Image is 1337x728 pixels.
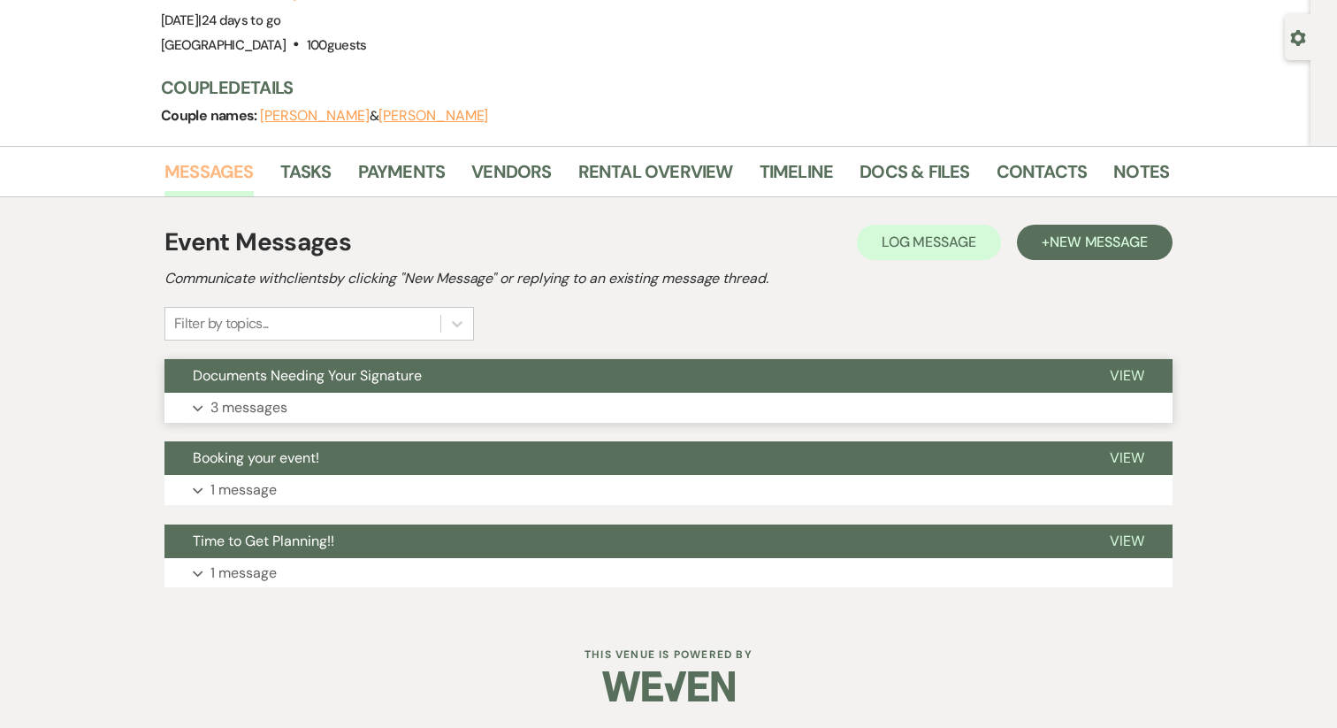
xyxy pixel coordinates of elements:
button: View [1081,359,1173,393]
p: 1 message [210,562,277,585]
button: Open lead details [1290,28,1306,45]
a: Payments [358,157,446,196]
button: Time to Get Planning!! [164,525,1081,558]
a: Tasks [280,157,332,196]
span: Log Message [882,233,976,251]
span: Time to Get Planning!! [193,532,334,550]
span: [GEOGRAPHIC_DATA] [161,36,286,54]
a: Notes [1113,157,1169,196]
button: View [1081,441,1173,475]
p: 1 message [210,479,277,502]
button: Log Message [857,225,1001,260]
span: View [1110,366,1144,385]
a: Contacts [997,157,1088,196]
span: New Message [1050,233,1148,251]
span: View [1110,448,1144,467]
p: 3 messages [210,396,287,419]
span: 24 days to go [202,11,281,29]
span: | [198,11,280,29]
a: Rental Overview [578,157,733,196]
button: 3 messages [164,393,1173,423]
button: Booking your event! [164,441,1081,475]
span: View [1110,532,1144,550]
a: Messages [164,157,254,196]
h2: Communicate with clients by clicking "New Message" or replying to an existing message thread. [164,268,1173,289]
span: Documents Needing Your Signature [193,366,422,385]
button: [PERSON_NAME] [378,109,488,123]
button: 1 message [164,558,1173,588]
button: Documents Needing Your Signature [164,359,1081,393]
a: Timeline [760,157,834,196]
span: Booking your event! [193,448,319,467]
h1: Event Messages [164,224,351,261]
button: 1 message [164,475,1173,505]
button: [PERSON_NAME] [260,109,370,123]
div: Filter by topics... [174,313,269,334]
button: +New Message [1017,225,1173,260]
h3: Couple Details [161,75,1151,100]
span: Couple names: [161,106,260,125]
img: Weven Logo [602,655,735,717]
span: & [260,107,488,125]
a: Docs & Files [859,157,969,196]
button: View [1081,525,1173,558]
span: [DATE] [161,11,280,29]
span: 100 guests [307,36,367,54]
a: Vendors [471,157,551,196]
